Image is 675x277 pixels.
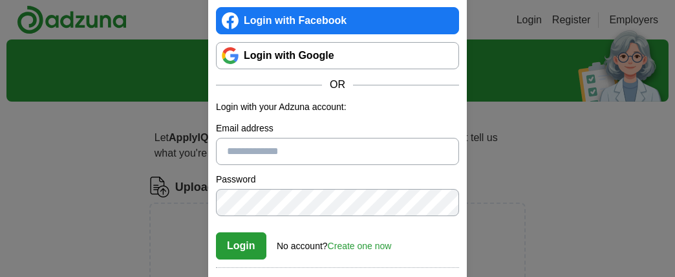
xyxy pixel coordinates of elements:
[216,100,459,114] p: Login with your Adzuna account:
[322,77,353,93] span: OR
[216,173,459,186] label: Password
[328,241,392,251] a: Create one now
[216,7,459,34] a: Login with Facebook
[216,232,266,260] button: Login
[277,232,391,253] div: No account?
[216,122,459,135] label: Email address
[216,42,459,69] a: Login with Google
